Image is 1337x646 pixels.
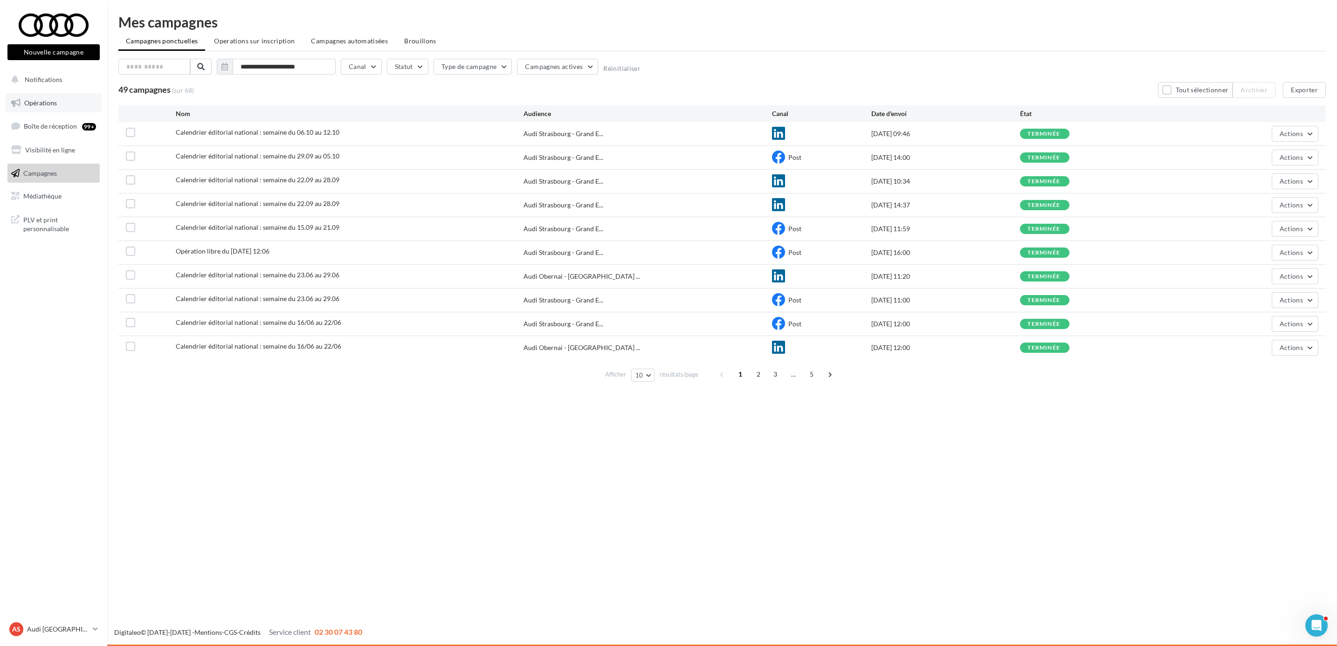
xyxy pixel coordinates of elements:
span: Actions [1280,272,1303,280]
span: Audi Strasbourg - Grand E... [524,248,603,257]
a: PLV et print personnalisable [6,210,102,237]
p: Audi [GEOGRAPHIC_DATA] [27,625,89,634]
span: Actions [1280,177,1303,185]
span: Actions [1280,296,1303,304]
span: Audi Strasbourg - Grand E... [524,319,603,329]
span: Actions [1280,320,1303,328]
div: [DATE] 16:00 [871,248,1020,257]
span: Médiathèque [23,192,62,200]
span: Campagnes automatisées [311,37,388,45]
span: Audi Strasbourg - Grand E... [524,129,603,138]
span: Audi Strasbourg - Grand E... [524,200,603,210]
div: terminée [1027,345,1060,351]
div: Nom [176,109,524,118]
button: Type de campagne [434,59,512,75]
button: Campagnes actives [517,59,598,75]
button: Actions [1272,150,1318,165]
button: Nouvelle campagne [7,44,100,60]
span: Calendrier éditorial national : semaine du 15.09 au 21.09 [176,223,339,231]
div: terminée [1027,274,1060,280]
span: Actions [1280,201,1303,209]
div: [DATE] 12:00 [871,319,1020,329]
span: Audi Obernai - [GEOGRAPHIC_DATA] ... [524,272,640,281]
span: 02 30 07 43 80 [315,627,362,636]
span: © [DATE]-[DATE] - - - [114,628,362,636]
div: Canal [772,109,871,118]
div: [DATE] 09:46 [871,129,1020,138]
div: [DATE] 11:59 [871,224,1020,234]
div: 99+ [82,123,96,131]
span: Notifications [25,76,62,83]
a: Digitaleo [114,628,141,636]
div: terminée [1027,155,1060,161]
button: Canal [341,59,382,75]
span: Calendrier éditorial national : semaine du 22.09 au 28.09 [176,199,339,207]
div: [DATE] 14:00 [871,153,1020,162]
a: Médiathèque [6,186,102,206]
div: Mes campagnes [118,15,1326,29]
span: Actions [1280,248,1303,256]
span: Brouillons [404,37,436,45]
span: 49 campagnes [118,84,171,95]
iframe: Intercom live chat [1305,614,1328,637]
button: Actions [1272,173,1318,189]
div: Date d'envoi [871,109,1020,118]
span: Boîte de réception [24,122,77,130]
span: Post [788,153,801,161]
div: État [1020,109,1169,118]
span: Audi Strasbourg - Grand E... [524,177,603,186]
a: Campagnes [6,164,102,183]
span: (sur 68) [172,86,194,95]
span: Actions [1280,130,1303,137]
span: ... [786,367,801,382]
span: 5 [804,367,819,382]
button: Actions [1272,340,1318,356]
span: Calendrier éditorial national : semaine du 16/06 au 22/06 [176,342,341,350]
button: Statut [387,59,428,75]
span: Post [788,296,801,304]
button: Réinitialiser [603,65,641,72]
div: [DATE] 11:20 [871,272,1020,281]
span: 10 [635,371,643,379]
span: Audi Obernai - [GEOGRAPHIC_DATA] ... [524,343,640,352]
div: [DATE] 11:00 [871,296,1020,305]
div: [DATE] 12:00 [871,343,1020,352]
a: AS Audi [GEOGRAPHIC_DATA] [7,620,100,638]
button: Actions [1272,126,1318,142]
div: terminée [1027,297,1060,303]
button: Actions [1272,197,1318,213]
div: [DATE] 10:34 [871,177,1020,186]
span: Campagnes [23,169,57,177]
span: PLV et print personnalisable [23,213,96,234]
span: Opérations [24,99,57,107]
a: Boîte de réception99+ [6,116,102,136]
button: Actions [1272,316,1318,332]
div: terminée [1027,202,1060,208]
div: [DATE] 14:37 [871,200,1020,210]
a: Mentions [194,628,222,636]
span: Afficher [605,370,626,379]
span: Calendrier éditorial national : semaine du 06.10 au 12.10 [176,128,339,136]
span: Visibilité en ligne [25,146,75,154]
button: Actions [1272,245,1318,261]
span: Post [788,320,801,328]
span: Operations sur inscription [214,37,295,45]
button: Actions [1272,292,1318,308]
span: 2 [751,367,766,382]
span: Calendrier éditorial national : semaine du 16/06 au 22/06 [176,318,341,326]
span: 1 [733,367,748,382]
button: 10 [631,369,655,382]
a: CGS [224,628,237,636]
button: Actions [1272,221,1318,237]
div: terminée [1027,179,1060,185]
span: Audi Strasbourg - Grand E... [524,153,603,162]
span: 3 [768,367,783,382]
div: Audience [524,109,772,118]
span: Actions [1280,344,1303,351]
span: Calendrier éditorial national : semaine du 22.09 au 28.09 [176,176,339,184]
div: terminée [1027,250,1060,256]
button: Actions [1272,268,1318,284]
span: Audi Strasbourg - Grand E... [524,224,603,234]
button: Exporter [1283,82,1326,98]
span: Post [788,225,801,233]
